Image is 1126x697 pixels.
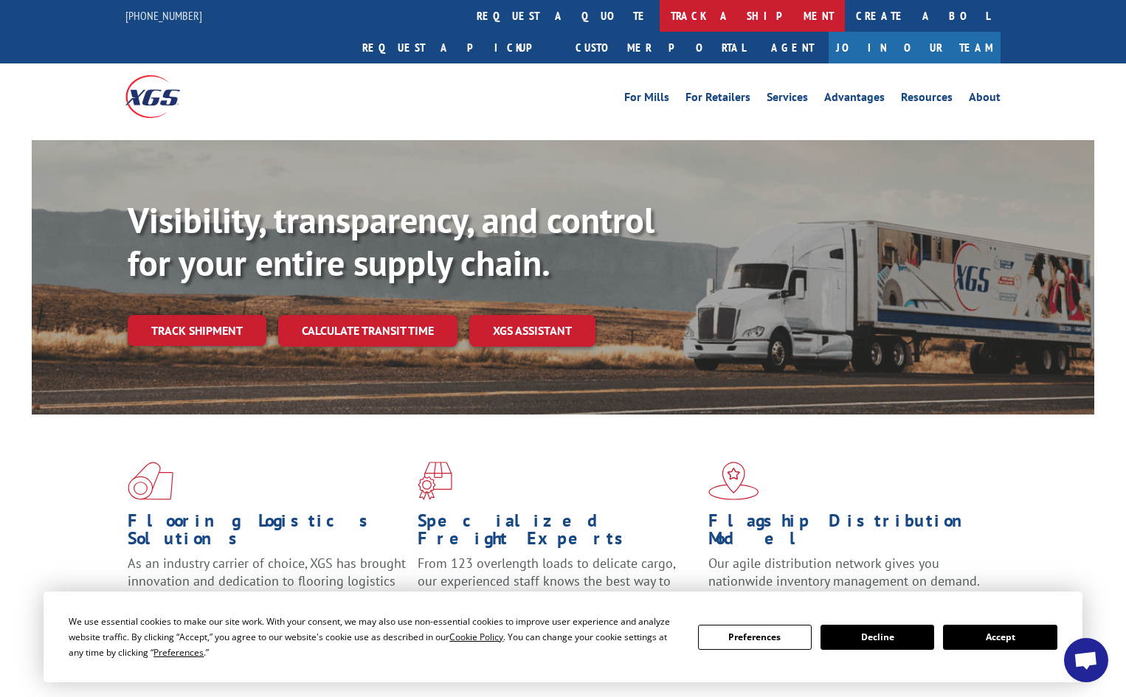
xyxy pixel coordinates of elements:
[901,91,953,108] a: Resources
[564,32,756,63] a: Customer Portal
[418,512,697,555] h1: Specialized Freight Experts
[418,462,452,500] img: xgs-icon-focused-on-flooring-red
[969,91,1001,108] a: About
[278,315,457,347] a: Calculate transit time
[756,32,829,63] a: Agent
[128,555,406,607] span: As an industry carrier of choice, XGS has brought innovation and dedication to flooring logistics...
[943,625,1057,650] button: Accept
[153,646,204,659] span: Preferences
[69,614,680,660] div: We use essential cookies to make our site work. With your consent, we may also use non-essential ...
[351,32,564,63] a: Request a pickup
[44,592,1082,682] div: Cookie Consent Prompt
[1064,638,1108,682] div: Open chat
[128,197,654,285] b: Visibility, transparency, and control for your entire supply chain.
[698,625,812,650] button: Preferences
[128,462,173,500] img: xgs-icon-total-supply-chain-intelligence-red
[624,91,669,108] a: For Mills
[829,32,1001,63] a: Join Our Team
[767,91,808,108] a: Services
[824,91,885,108] a: Advantages
[128,315,266,346] a: Track shipment
[449,631,503,643] span: Cookie Policy
[469,315,595,347] a: XGS ASSISTANT
[821,625,934,650] button: Decline
[708,512,987,555] h1: Flagship Distribution Model
[418,555,697,620] p: From 123 overlength loads to delicate cargo, our experienced staff knows the best way to move you...
[128,512,407,555] h1: Flooring Logistics Solutions
[685,91,750,108] a: For Retailers
[708,462,759,500] img: xgs-icon-flagship-distribution-model-red
[708,555,980,589] span: Our agile distribution network gives you nationwide inventory management on demand.
[125,8,202,23] a: [PHONE_NUMBER]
